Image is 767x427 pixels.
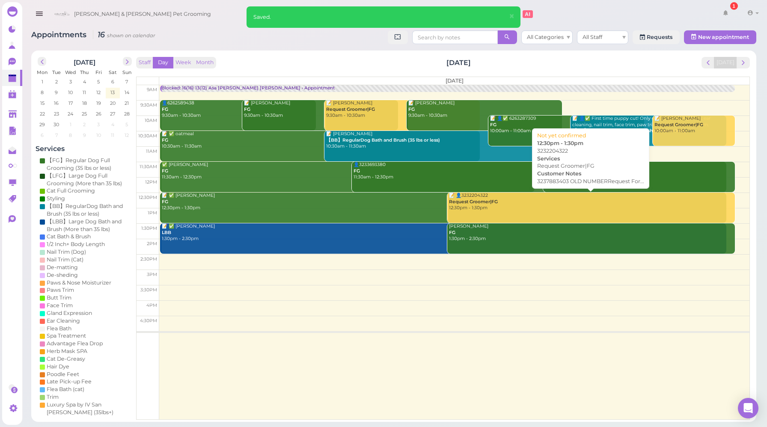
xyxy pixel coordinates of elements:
[449,230,455,235] b: FG
[37,69,48,75] span: Mon
[81,110,88,118] span: 25
[401,7,485,21] input: Search customer
[147,241,157,246] span: 2pm
[125,78,129,86] span: 7
[122,69,131,75] span: Sun
[730,2,738,10] div: 1
[147,87,157,92] span: 9am
[47,248,86,256] div: Nail Trim (Dog)
[737,57,750,68] button: next
[162,137,168,143] b: FG
[47,317,80,325] div: Ear Cleaning
[74,57,96,66] h2: [DATE]
[138,133,157,139] span: 10:30am
[109,69,117,75] span: Sat
[504,6,520,27] button: Close
[140,256,157,262] span: 2:30pm
[47,332,86,340] div: Spa Treatment
[162,107,168,112] b: FG
[93,30,155,39] i: 16
[412,30,498,44] input: Search by notes
[82,78,87,86] span: 4
[74,2,211,26] span: [PERSON_NAME] & [PERSON_NAME] Pet Grooming
[449,193,734,211] div: 📝 👤3232204322 12:30pm - 1:30pm
[161,193,726,211] div: 📝 ✅ [PERSON_NAME] 12:30pm - 1:30pm
[145,179,157,185] span: 12pm
[244,107,250,112] b: FG
[47,378,92,385] div: Late Pick-up Fee
[140,102,157,108] span: 9:30am
[83,121,87,128] span: 2
[408,100,562,119] div: 📝 [PERSON_NAME] 9:30am - 10:30am
[124,99,130,107] span: 21
[684,30,756,44] button: New appointment
[123,110,131,118] span: 28
[654,116,735,134] div: 📝 [PERSON_NAME] 10:00am - 11:00am
[161,162,535,181] div: ✅ [PERSON_NAME] 11:30am - 12:30pm
[47,195,65,202] div: Styling
[47,157,130,172] div: 【FG】Regular Dog Full Grooming (35 lbs or less)
[82,89,87,96] span: 11
[326,100,480,119] div: 📝 [PERSON_NAME] 9:30am - 10:30am
[39,99,45,107] span: 15
[161,223,726,242] div: 📝 ✅ [PERSON_NAME] 1:30pm - 2:30pm
[47,302,73,309] div: Face Trim
[68,89,74,96] span: 10
[572,116,726,141] div: 📝 👤✅ First time puppy cut! Only do the following: bath, ear cleaning, nail trim, face trim, paw t...
[47,294,71,302] div: Butt Trim
[145,118,157,123] span: 10am
[714,57,737,68] button: [DATE]
[96,89,102,96] span: 12
[53,121,60,128] span: 30
[54,78,59,86] span: 2
[47,393,59,401] div: Trim
[47,240,105,248] div: 1/2 Inch+ Body Length
[47,325,71,332] div: Flea Bath
[82,131,87,139] span: 9
[446,58,471,68] h2: [DATE]
[140,287,157,293] span: 3:30pm
[39,121,46,128] span: 29
[738,398,758,418] div: Open Intercom Messenger
[354,168,360,174] b: FG
[193,57,216,68] button: Month
[47,286,74,294] div: Paws Trim
[353,162,726,181] div: 👤3233693380 11:30am - 12:30pm
[490,116,644,134] div: 📝 👤✅ 6263287309 10:00am - 11:00am
[537,178,644,185] div: 3237883403 OLD NUMBERRequest For...
[110,89,116,96] span: 13
[633,30,680,44] a: Requests
[654,122,703,128] b: Request Groomer|FG
[537,147,644,155] div: 3232204322
[68,78,73,86] span: 3
[47,401,130,416] div: Luxury Spa by IV San [PERSON_NAME] (35lbs+)
[537,155,560,162] b: Services
[490,122,496,128] b: FG
[67,110,74,118] span: 24
[95,110,102,118] span: 26
[153,57,173,68] button: Day
[148,210,157,216] span: 1pm
[139,195,157,200] span: 12:30pm
[110,121,115,128] span: 4
[110,131,116,139] span: 11
[39,110,46,118] span: 22
[95,131,102,139] span: 10
[326,107,375,112] b: Request Groomer|FG
[162,168,168,174] b: FG
[47,385,84,393] div: Flea Bath (cat)
[161,100,316,119] div: 👤6262589438 9:30am - 10:30am
[36,145,134,153] h4: Services
[52,69,61,75] span: Tue
[408,107,415,112] b: FG
[527,34,564,40] span: All Categories
[97,78,101,86] span: 5
[141,225,157,231] span: 1:30pm
[162,230,171,235] b: LBB
[537,132,644,139] div: Not yet confirmed
[40,89,45,96] span: 8
[125,121,129,128] span: 5
[47,347,87,355] div: Herb Mask SPA
[449,199,498,205] b: Request Groomer|FG
[95,69,102,75] span: Fri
